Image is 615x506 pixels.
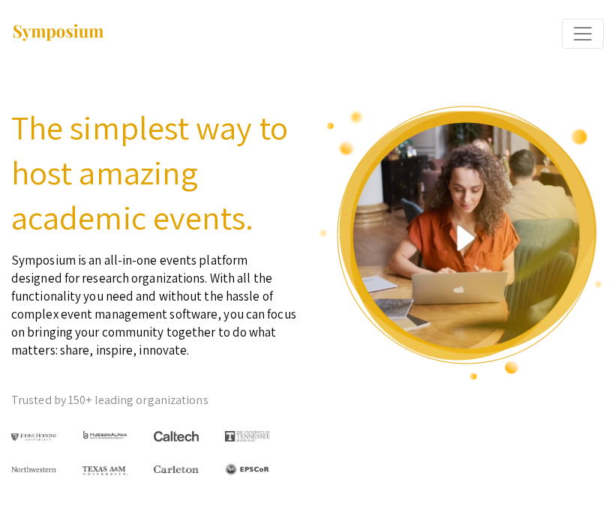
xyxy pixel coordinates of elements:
img: Symposium by ForagerOne [11,23,105,43]
p: Symposium is an all-in-one events platform designed for research organizations. With all the func... [11,240,296,359]
img: EPSCOR [225,463,270,475]
img: Caltech [154,431,199,442]
img: Carleton [154,466,199,473]
img: Northwestern [11,466,56,472]
img: The University of Tennessee [225,431,270,441]
img: HudsonAlpha [82,430,127,439]
img: Johns Hopkins University [11,433,56,441]
h2: The simplest way to host amazing academic events. [11,105,296,240]
p: Trusted by 150+ leading organizations [11,389,296,412]
button: Expand or Collapse Menu [562,19,604,49]
img: Texas A&M University [82,466,127,475]
img: video overview of Symposium [319,105,604,381]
